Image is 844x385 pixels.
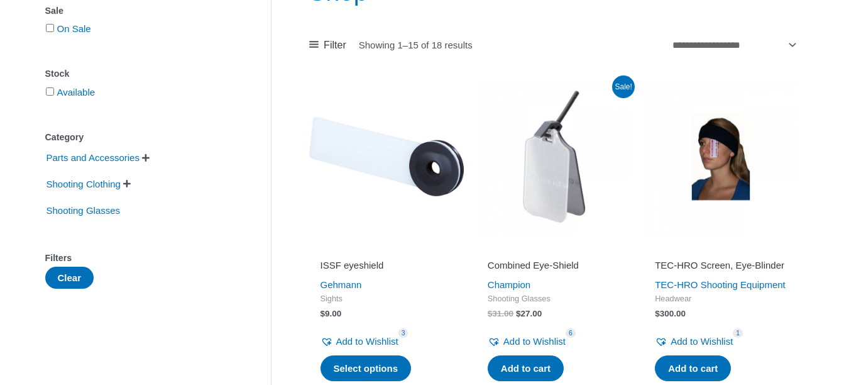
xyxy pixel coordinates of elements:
[476,79,631,234] img: Combined Eye-Shield
[655,242,787,257] iframe: Customer reviews powered by Trustpilot
[336,336,398,347] span: Add to Wishlist
[321,294,452,304] span: Sights
[668,35,799,55] select: Shop order
[655,279,786,290] a: TEC-HRO Shooting Equipment
[488,242,620,257] iframe: Customer reviews powered by Trustpilot
[57,23,91,34] a: On Sale
[45,128,233,147] div: Category
[321,259,452,276] a: ISSF eyeshield
[655,294,787,304] span: Headwear
[309,36,346,55] a: Filter
[488,294,620,304] span: Shooting Glasses
[45,249,233,267] div: Filters
[45,65,233,83] div: Stock
[45,200,122,221] span: Shooting Glasses
[45,152,141,162] a: Parts and Accessories
[309,79,464,234] img: ISSF eyeshield
[324,36,346,55] span: Filter
[503,336,566,347] span: Add to Wishlist
[488,309,493,318] span: $
[655,259,787,272] h2: TEC-HRO Screen, Eye-Blinder
[142,153,150,162] span: 
[45,178,122,189] a: Shooting Clothing
[398,328,408,338] span: 3
[488,333,566,350] a: Add to Wishlist
[655,259,787,276] a: TEC-HRO Screen, Eye-Blinder
[655,355,731,382] a: Add to cart: “TEC-HRO Screen, Eye-Blinder”
[488,279,530,290] a: Champion
[359,40,473,50] p: Showing 1–15 of 18 results
[321,355,412,382] a: Select options for “ISSF eyeshield”
[516,309,521,318] span: $
[321,309,342,318] bdi: 9.00
[488,355,564,382] a: Add to cart: “Combined Eye-Shield”
[46,87,54,96] input: Available
[46,24,54,32] input: On Sale
[123,179,131,188] span: 
[733,328,743,338] span: 1
[655,333,733,350] a: Add to Wishlist
[57,87,96,98] a: Available
[488,309,513,318] bdi: 31.00
[655,309,660,318] span: $
[321,333,398,350] a: Add to Wishlist
[45,174,122,195] span: Shooting Clothing
[321,309,326,318] span: $
[45,2,233,20] div: Sale
[612,75,635,98] span: Sale!
[45,204,122,215] a: Shooting Glasses
[45,267,94,289] button: Clear
[644,79,798,234] img: TEC-HRO Screen
[488,259,620,276] a: Combined Eye-Shield
[45,147,141,169] span: Parts and Accessories
[321,259,452,272] h2: ISSF eyeshield
[321,242,452,257] iframe: Customer reviews powered by Trustpilot
[488,259,620,272] h2: Combined Eye-Shield
[566,328,576,338] span: 6
[671,336,733,347] span: Add to Wishlist
[321,279,362,290] a: Gehmann
[655,309,686,318] bdi: 300.00
[516,309,542,318] bdi: 27.00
